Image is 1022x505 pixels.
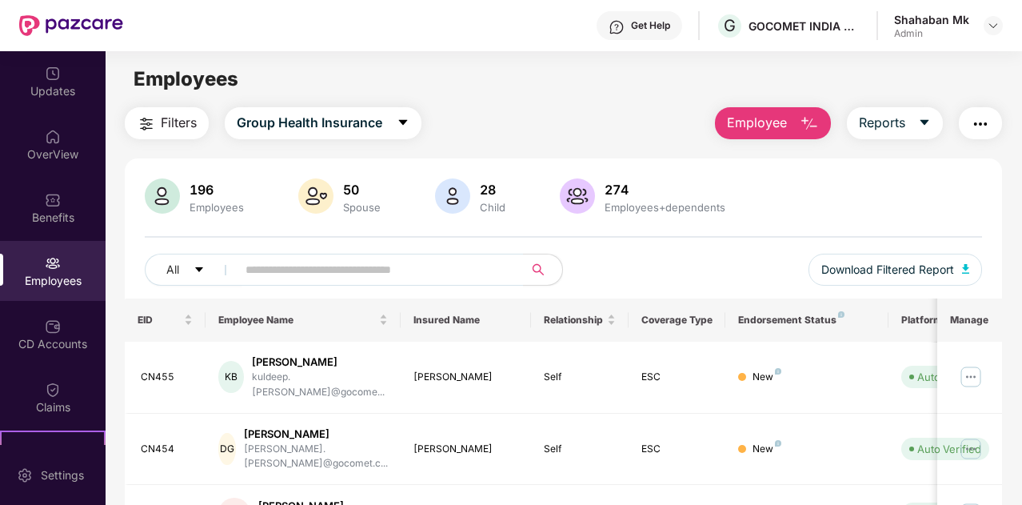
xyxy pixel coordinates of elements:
img: svg+xml;base64,PHN2ZyBpZD0iVXBkYXRlZCIgeG1sbnM9Imh0dHA6Ly93d3cudzMub3JnLzIwMDAvc3ZnIiB3aWR0aD0iMj... [45,66,61,82]
img: svg+xml;base64,PHN2ZyBpZD0iRW1wbG95ZWVzIiB4bWxucz0iaHR0cDovL3d3dy53My5vcmcvMjAwMC9zdmciIHdpZHRoPS... [45,255,61,271]
div: Employees [186,201,247,214]
div: Spouse [340,201,384,214]
img: svg+xml;base64,PHN2ZyB4bWxucz0iaHR0cDovL3d3dy53My5vcmcvMjAwMC9zdmciIHhtbG5zOnhsaW5rPSJodHRwOi8vd3... [800,114,819,134]
div: [PERSON_NAME].[PERSON_NAME]@gocomet.c... [244,442,388,472]
img: svg+xml;base64,PHN2ZyBpZD0iSG9tZSIgeG1sbnM9Imh0dHA6Ly93d3cudzMub3JnLzIwMDAvc3ZnIiB3aWR0aD0iMjAiIG... [45,129,61,145]
span: Group Health Insurance [237,113,382,133]
span: Download Filtered Report [821,261,954,279]
div: [PERSON_NAME] [413,370,518,385]
img: svg+xml;base64,PHN2ZyBpZD0iQmVuZWZpdHMiIHhtbG5zPSJodHRwOi8vd3d3LnczLm9yZy8yMDAwL3N2ZyIgd2lkdGg9Ij... [45,192,61,208]
div: [PERSON_NAME] [252,355,388,370]
span: G [724,16,736,35]
th: Insured Name [401,299,531,342]
div: Platform Status [901,314,989,327]
div: New [753,442,781,457]
button: Group Health Insurancecaret-down [225,107,421,139]
div: ESC [641,370,713,385]
button: Allcaret-down [145,254,242,286]
th: Coverage Type [629,299,726,342]
div: CN454 [141,442,194,457]
span: EID [138,314,182,327]
button: Reportscaret-down [847,107,943,139]
div: CN455 [141,370,194,385]
button: search [523,254,563,286]
div: [PERSON_NAME] [244,427,388,442]
div: 50 [340,182,384,198]
div: Self [544,370,616,385]
img: svg+xml;base64,PHN2ZyB4bWxucz0iaHR0cDovL3d3dy53My5vcmcvMjAwMC9zdmciIHhtbG5zOnhsaW5rPSJodHRwOi8vd3... [435,178,470,214]
div: Auto Verified [917,441,981,457]
div: kuldeep.[PERSON_NAME]@gocome... [252,370,388,400]
div: 28 [477,182,509,198]
div: GOCOMET INDIA PRIVATE LIMITED [749,18,860,34]
span: Employee [727,113,787,133]
img: svg+xml;base64,PHN2ZyB4bWxucz0iaHR0cDovL3d3dy53My5vcmcvMjAwMC9zdmciIHhtbG5zOnhsaW5rPSJodHRwOi8vd3... [560,178,595,214]
div: Child [477,201,509,214]
div: Get Help [631,19,670,32]
img: manageButton [958,364,984,390]
div: New [753,370,781,385]
th: EID [125,299,206,342]
img: svg+xml;base64,PHN2ZyBpZD0iQ0RfQWNjb3VudHMiIGRhdGEtbmFtZT0iQ0QgQWNjb3VudHMiIHhtbG5zPSJodHRwOi8vd3... [45,319,61,335]
span: search [523,263,554,276]
span: caret-down [397,116,409,130]
span: Employee Name [218,314,376,327]
img: svg+xml;base64,PHN2ZyB4bWxucz0iaHR0cDovL3d3dy53My5vcmcvMjAwMC9zdmciIHhtbG5zOnhsaW5rPSJodHRwOi8vd3... [962,264,970,274]
button: Download Filtered Report [808,254,983,286]
span: Reports [859,113,905,133]
div: [PERSON_NAME] [413,442,518,457]
img: svg+xml;base64,PHN2ZyB4bWxucz0iaHR0cDovL3d3dy53My5vcmcvMjAwMC9zdmciIHdpZHRoPSI4IiBoZWlnaHQ9IjgiIH... [775,368,781,375]
div: Shahaban Mk [894,12,969,27]
div: Auto Verified [917,369,981,385]
button: Filters [125,107,209,139]
div: Admin [894,27,969,40]
button: Employee [715,107,831,139]
div: KB [218,361,244,393]
span: caret-down [918,116,931,130]
img: svg+xml;base64,PHN2ZyBpZD0iQ2xhaW0iIHhtbG5zPSJodHRwOi8vd3d3LnczLm9yZy8yMDAwL3N2ZyIgd2lkdGg9IjIwIi... [45,382,61,398]
img: svg+xml;base64,PHN2ZyB4bWxucz0iaHR0cDovL3d3dy53My5vcmcvMjAwMC9zdmciIHdpZHRoPSIyNCIgaGVpZ2h0PSIyNC... [137,114,156,134]
span: Employees [134,67,238,90]
img: svg+xml;base64,PHN2ZyB4bWxucz0iaHR0cDovL3d3dy53My5vcmcvMjAwMC9zdmciIHhtbG5zOnhsaW5rPSJodHRwOi8vd3... [298,178,333,214]
img: svg+xml;base64,PHN2ZyB4bWxucz0iaHR0cDovL3d3dy53My5vcmcvMjAwMC9zdmciIHhtbG5zOnhsaW5rPSJodHRwOi8vd3... [145,178,180,214]
img: svg+xml;base64,PHN2ZyBpZD0iSGVscC0zMngzMiIgeG1sbnM9Imh0dHA6Ly93d3cudzMub3JnLzIwMDAvc3ZnIiB3aWR0aD... [609,19,625,35]
div: ESC [641,442,713,457]
img: svg+xml;base64,PHN2ZyB4bWxucz0iaHR0cDovL3d3dy53My5vcmcvMjAwMC9zdmciIHdpZHRoPSIyNCIgaGVpZ2h0PSIyNC... [971,114,990,134]
div: Endorsement Status [738,314,875,327]
div: Employees+dependents [601,201,729,214]
span: Relationship [544,314,604,327]
th: Relationship [531,299,629,342]
span: All [166,261,179,279]
img: svg+xml;base64,PHN2ZyB4bWxucz0iaHR0cDovL3d3dy53My5vcmcvMjAwMC9zdmciIHdpZHRoPSI4IiBoZWlnaHQ9IjgiIH... [775,440,781,447]
div: Settings [36,467,89,483]
img: svg+xml;base64,PHN2ZyB4bWxucz0iaHR0cDovL3d3dy53My5vcmcvMjAwMC9zdmciIHdpZHRoPSI4IiBoZWlnaHQ9IjgiIH... [838,311,844,318]
img: manageButton [958,436,984,462]
div: 196 [186,182,247,198]
img: svg+xml;base64,PHN2ZyBpZD0iU2V0dGluZy0yMHgyMCIgeG1sbnM9Imh0dHA6Ly93d3cudzMub3JnLzIwMDAvc3ZnIiB3aW... [17,467,33,483]
div: DG [218,433,236,465]
img: svg+xml;base64,PHN2ZyBpZD0iRHJvcGRvd24tMzJ4MzIiIHhtbG5zPSJodHRwOi8vd3d3LnczLm9yZy8yMDAwL3N2ZyIgd2... [987,19,1000,32]
span: caret-down [194,264,205,277]
th: Employee Name [206,299,401,342]
img: New Pazcare Logo [19,15,123,36]
span: Filters [161,113,197,133]
div: Self [544,442,616,457]
div: 274 [601,182,729,198]
th: Manage [937,299,1002,342]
